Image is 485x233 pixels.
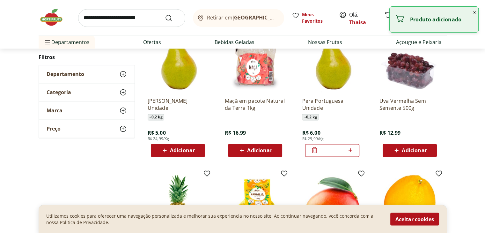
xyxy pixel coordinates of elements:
span: Retirar em [207,15,277,20]
span: Marca [47,108,62,114]
span: R$ 5,00 [148,129,166,136]
span: Adicionar [402,148,427,153]
span: Departamentos [44,34,90,50]
a: Bebidas Geladas [215,38,254,46]
span: ~ 0,2 kg [302,114,319,120]
img: Pera Portuguesa Unidade [302,32,363,92]
span: R$ 12,99 [379,129,400,136]
span: Meus Favoritos [302,11,331,24]
img: Laranja Bahia Importada [379,172,440,233]
a: Pera Portuguesa Unidade [302,97,363,111]
button: Adicionar [228,144,282,157]
a: Meus Favoritos [292,11,331,24]
span: Adicionar [247,148,272,153]
b: [GEOGRAPHIC_DATA]/[GEOGRAPHIC_DATA] [232,14,340,21]
button: Submit Search [165,14,180,22]
button: Marca [39,102,135,120]
img: Abacaxi Unidade [148,172,208,233]
span: Olá, [349,11,378,26]
img: Uva Vermelha Sem Semente 500g [379,32,440,92]
p: Utilizamos cookies para oferecer uma navegação personalizada e melhorar sua experiencia no nosso ... [46,213,383,225]
span: Departamento [47,71,84,78]
img: Pera Williams Unidade [148,32,208,92]
img: Laranja Lima Natural da Terra 1,5kg [225,172,285,233]
span: Adicionar [170,148,195,153]
a: Maçã em pacote Natural da Terra 1kg [225,97,285,111]
button: Adicionar [151,144,205,157]
img: Hortifruti [39,8,70,27]
button: Categoria [39,84,135,101]
a: Uva Vermelha Sem Semente 500g [379,97,440,111]
span: R$ 6,00 [302,129,320,136]
input: search [78,9,185,27]
img: Manga Tommy Unidade [302,172,363,233]
button: Menu [44,34,51,50]
h2: Filtros [39,51,135,64]
button: Aceitar cookies [390,213,439,225]
button: Fechar notificação [471,7,478,18]
button: Adicionar [383,144,437,157]
button: Retirar em[GEOGRAPHIC_DATA]/[GEOGRAPHIC_DATA] [193,9,284,27]
a: Nossas Frutas [308,38,342,46]
a: Açougue e Peixaria [396,38,442,46]
span: R$ 29,99/Kg [302,136,324,141]
span: ~ 0,2 kg [148,114,164,120]
span: R$ 16,99 [225,129,246,136]
p: Produto adicionado [410,16,473,23]
button: Preço [39,120,135,138]
a: [PERSON_NAME] Unidade [148,97,208,111]
a: Thaisa [349,19,366,26]
span: R$ 24,99/Kg [148,136,169,141]
a: Ofertas [143,38,161,46]
img: Maçã em pacote Natural da Terra 1kg [225,32,285,92]
span: Preço [47,126,61,132]
button: Departamento [39,65,135,83]
span: Categoria [47,89,71,96]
